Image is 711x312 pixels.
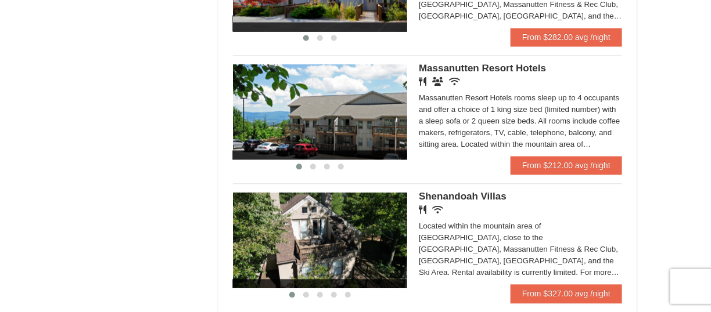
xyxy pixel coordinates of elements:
[419,191,507,202] span: Shenandoah Villas
[419,220,622,278] div: Located within the mountain area of [GEOGRAPHIC_DATA], close to the [GEOGRAPHIC_DATA], Massanutte...
[511,156,622,175] a: From $212.00 avg /night
[432,205,443,214] i: Wireless Internet (free)
[511,284,622,303] a: From $327.00 avg /night
[432,77,443,86] i: Banquet Facilities
[419,63,546,74] span: Massanutten Resort Hotels
[449,77,460,86] i: Wireless Internet (free)
[419,77,426,86] i: Restaurant
[511,28,622,46] a: From $282.00 avg /night
[419,205,426,214] i: Restaurant
[419,92,622,150] div: Massanutten Resort Hotels rooms sleep up to 4 occupants and offer a choice of 1 king size bed (li...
